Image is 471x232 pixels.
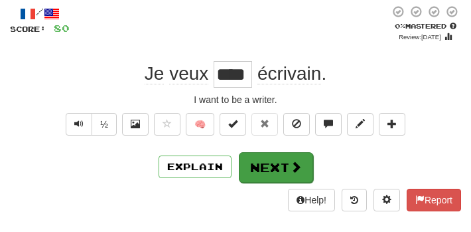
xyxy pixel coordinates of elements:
[315,113,342,136] button: Discuss sentence (alt+u)
[10,93,461,106] div: I want to be a writer.
[10,5,70,22] div: /
[154,113,180,136] button: Favorite sentence (alt+f)
[395,22,405,30] span: 0 %
[92,113,117,136] button: ½
[122,113,149,136] button: Show image (alt+x)
[169,63,208,84] span: veux
[66,113,92,136] button: Play sentence audio (ctl+space)
[389,21,461,31] div: Mastered
[239,152,313,183] button: Next
[63,113,117,142] div: Text-to-speech controls
[252,63,326,84] span: .
[10,25,46,33] span: Score:
[379,113,405,136] button: Add to collection (alt+a)
[347,113,373,136] button: Edit sentence (alt+d)
[399,33,441,41] small: Review: [DATE]
[220,113,246,136] button: Set this sentence to 100% Mastered (alt+m)
[145,63,165,84] span: Je
[251,113,278,136] button: Reset to 0% Mastered (alt+r)
[54,23,70,34] span: 80
[407,189,461,211] button: Report
[159,156,232,178] button: Explain
[342,189,367,211] button: Round history (alt+y)
[257,63,321,84] span: écrivain
[288,189,335,211] button: Help!
[283,113,310,136] button: Ignore sentence (alt+i)
[186,113,214,136] button: 🧠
